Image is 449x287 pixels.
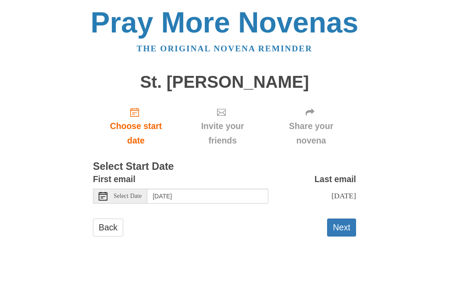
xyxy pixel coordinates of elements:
[102,119,170,148] span: Choose start date
[93,161,356,172] h3: Select Start Date
[331,191,356,200] span: [DATE]
[114,193,142,199] span: Select Date
[179,100,266,152] div: Click "Next" to confirm your start date first.
[93,73,356,92] h1: St. [PERSON_NAME]
[275,119,347,148] span: Share your novena
[266,100,356,152] div: Click "Next" to confirm your start date first.
[137,44,313,53] a: The original novena reminder
[93,219,123,237] a: Back
[91,6,359,39] a: Pray More Novenas
[93,172,135,187] label: First email
[188,119,257,148] span: Invite your friends
[327,219,356,237] button: Next
[93,100,179,152] a: Choose start date
[314,172,356,187] label: Last email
